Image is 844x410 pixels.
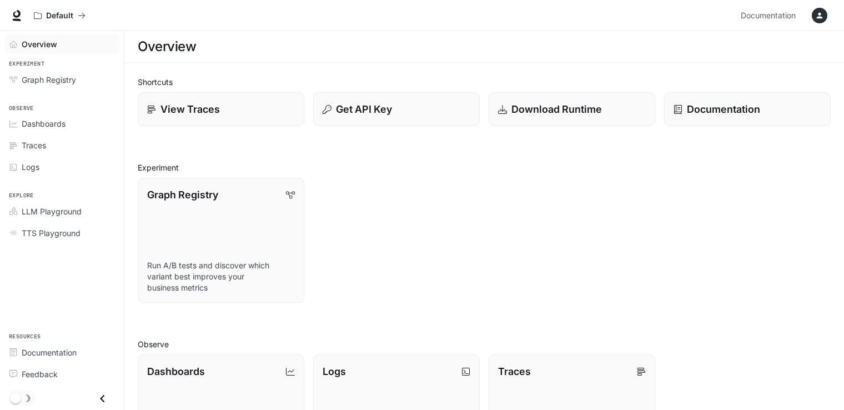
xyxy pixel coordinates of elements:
[741,9,796,23] span: Documentation
[4,364,119,384] a: Feedback
[138,162,831,173] h2: Experiment
[4,157,119,177] a: Logs
[687,102,760,117] p: Documentation
[29,4,91,27] button: All workspaces
[313,92,480,126] button: Get API Key
[147,260,295,293] p: Run A/B tests and discover which variant best improves your business metrics
[10,392,21,404] span: Dark mode toggle
[323,364,346,379] p: Logs
[138,76,831,88] h2: Shortcuts
[4,202,119,221] a: LLM Playground
[22,38,57,50] span: Overview
[147,364,205,379] p: Dashboards
[147,187,218,202] p: Graph Registry
[4,34,119,54] a: Overview
[22,227,81,239] span: TTS Playground
[138,92,304,126] a: View Traces
[46,11,73,21] p: Default
[22,118,66,129] span: Dashboards
[138,178,304,303] a: Graph RegistryRun A/B tests and discover which variant best improves your business metrics
[736,4,804,27] a: Documentation
[4,223,119,243] a: TTS Playground
[22,347,77,358] span: Documentation
[498,364,531,379] p: Traces
[489,92,655,126] a: Download Runtime
[664,92,831,126] a: Documentation
[4,343,119,362] a: Documentation
[22,368,58,380] span: Feedback
[511,102,602,117] p: Download Runtime
[22,74,76,86] span: Graph Registry
[138,338,831,350] h2: Observe
[4,70,119,89] a: Graph Registry
[22,206,82,217] span: LLM Playground
[336,102,392,117] p: Get API Key
[138,36,196,58] h1: Overview
[22,161,39,173] span: Logs
[4,114,119,133] a: Dashboards
[4,136,119,155] a: Traces
[90,387,115,410] button: Close drawer
[22,139,46,151] span: Traces
[160,102,220,117] p: View Traces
